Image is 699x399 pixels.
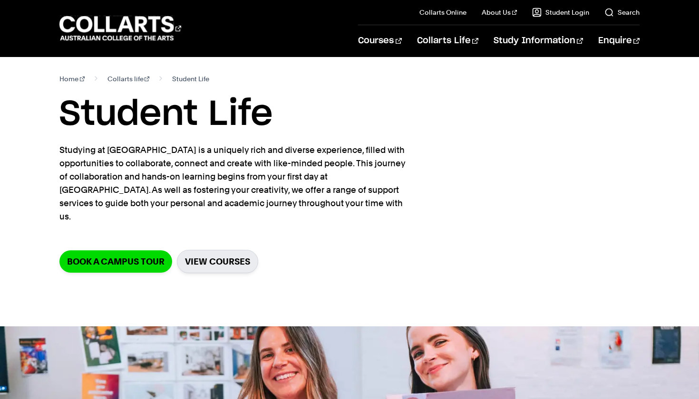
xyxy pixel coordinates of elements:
[532,8,589,17] a: Student Login
[177,250,258,273] a: View Courses
[59,143,407,223] p: Studying at [GEOGRAPHIC_DATA] is a uniquely rich and diverse experience, filled with opportunitie...
[59,72,85,85] a: Home
[358,25,401,57] a: Courses
[417,25,478,57] a: Collarts Life
[419,8,466,17] a: Collarts Online
[59,93,640,136] h1: Student Life
[59,250,172,273] a: Book a Campus Tour
[482,8,517,17] a: About Us
[59,15,181,42] div: Go to homepage
[172,72,209,85] span: Student Life
[107,72,150,85] a: Collarts life
[494,25,583,57] a: Study Information
[604,8,640,17] a: Search
[598,25,640,57] a: Enquire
